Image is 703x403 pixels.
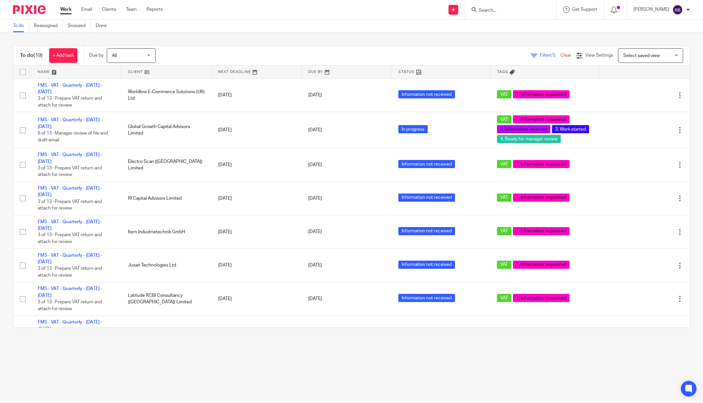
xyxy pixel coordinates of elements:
[60,6,72,13] a: Work
[121,148,212,182] td: Electro Scan ([GEOGRAPHIC_DATA]) Limited
[497,194,511,202] span: VAT
[497,294,511,302] span: VAT
[552,125,589,133] span: 3. Work started
[38,166,102,177] span: 3 of 13 · Prepare VAT return and attach for review
[121,182,212,215] td: RI Capital Advisors Limited
[513,227,570,235] span: 1. Information requested
[497,90,511,98] span: VAT
[513,194,570,202] span: 1. Information requested
[513,160,570,168] span: 1. Information requested
[398,90,455,98] span: Information not received
[497,115,511,123] span: VAT
[212,79,302,112] td: [DATE]
[308,93,322,97] span: [DATE]
[572,7,597,12] span: Get Support
[398,294,455,302] span: Information not received
[540,53,560,58] span: Filter
[81,6,92,13] a: Email
[126,6,137,13] a: Team
[212,112,302,148] td: [DATE]
[38,300,102,311] span: 3 of 13 · Prepare VAT return and attach for review
[13,5,46,14] img: Pixie
[550,53,556,58] span: (1)
[38,199,102,211] span: 3 of 13 · Prepare VAT return and attach for review
[38,152,102,164] a: FMS - VAT - Quarterly - [DATE] - [DATE]
[121,79,212,112] td: Worldline E-Commerce Solutions (UK) Ltd
[38,220,102,231] a: FMS - VAT - Quarterly - [DATE] - [DATE]
[308,230,322,234] span: [DATE]
[497,160,511,168] span: VAT
[38,266,102,278] span: 3 of 13 · Prepare VAT return and attach for review
[68,20,91,32] a: Snoozed
[121,316,212,349] td: Fotografen Online Service GmbH
[121,112,212,148] td: Global Growth Capital Advisors Limited
[398,160,455,168] span: Information not received
[38,253,102,264] a: FMS - VAT - Quarterly - [DATE] - [DATE]
[38,320,102,331] a: FMS - VAT - Quarterly - [DATE] - [DATE]
[13,20,29,32] a: To do
[398,261,455,269] span: Information not received
[212,282,302,316] td: [DATE]
[623,53,660,58] span: Select saved view
[146,6,163,13] a: Reports
[112,53,117,58] span: All
[308,196,322,201] span: [DATE]
[121,282,212,316] td: Latitude RCBI Consultancy ([GEOGRAPHIC_DATA]) Limited
[497,261,511,269] span: VAT
[513,90,570,98] span: 1. Information requested
[49,48,77,63] a: + Add task
[398,125,428,133] span: In progress
[478,8,537,14] input: Search
[34,53,43,58] span: (19)
[38,131,108,142] span: 6 of 13 · Manager review of file and draft email
[513,294,570,302] span: 1. Information requested
[308,163,322,167] span: [DATE]
[38,286,102,297] a: FMS - VAT - Quarterly - [DATE] - [DATE]
[308,128,322,132] span: [DATE]
[497,70,508,74] span: Tags
[121,249,212,282] td: Jusan Technologies Ltd
[89,52,103,59] p: Due by
[398,194,455,202] span: Information not received
[497,125,550,133] span: 2. Information received
[497,227,511,235] span: VAT
[633,6,669,13] p: [PERSON_NAME]
[34,20,63,32] a: Reassigned
[560,53,571,58] a: Clear
[308,296,322,301] span: [DATE]
[308,263,322,267] span: [DATE]
[38,118,102,129] a: FMS - VAT - Quarterly - [DATE] - [DATE]
[212,148,302,182] td: [DATE]
[585,53,613,58] span: View Settings
[212,316,302,349] td: [DATE]
[38,96,102,108] span: 3 of 13 · Prepare VAT return and attach for review
[398,227,455,235] span: Information not received
[513,261,570,269] span: 1. Information requested
[38,233,102,244] span: 3 of 13 · Prepare VAT return and attach for review
[672,5,683,15] img: svg%3E
[102,6,116,13] a: Clients
[212,215,302,249] td: [DATE]
[121,215,212,249] td: Item Industrietechnik GmbH
[20,52,43,59] h1: To do
[96,20,112,32] a: Done
[38,186,102,197] a: FMS - VAT - Quarterly - [DATE] - [DATE]
[38,83,102,94] a: FMS - VAT - Quarterly - [DATE] - [DATE]
[212,182,302,215] td: [DATE]
[513,115,570,123] span: 1. Information requested
[497,135,561,143] span: 4. Ready for manager review
[212,249,302,282] td: [DATE]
